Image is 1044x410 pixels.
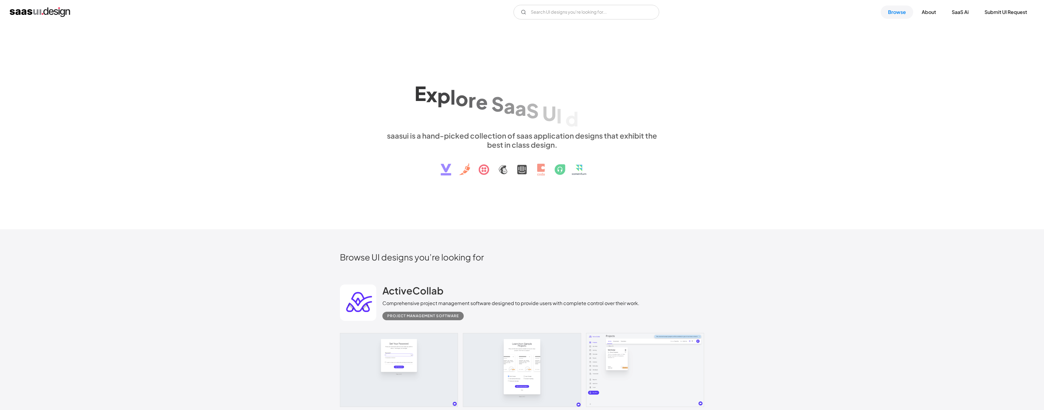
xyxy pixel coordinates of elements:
[526,99,539,122] div: S
[456,87,468,110] div: o
[437,84,450,107] div: p
[514,5,659,19] input: Search UI designs you're looking for...
[10,7,70,17] a: home
[382,131,662,149] div: saasui is a hand-picked collection of saas application designs that exhibit the best in class des...
[415,82,426,105] div: E
[914,5,943,19] a: About
[340,252,704,262] h2: Browse UI designs you’re looking for
[382,284,443,297] h2: ActiveCollab
[476,90,488,113] div: e
[881,5,913,19] a: Browse
[430,149,614,181] img: text, icon, saas logo
[944,5,976,19] a: SaaS Ai
[491,92,504,116] div: S
[450,85,456,109] div: l
[504,94,515,117] div: a
[514,5,659,19] form: Email Form
[426,82,437,106] div: x
[382,79,662,125] h1: Explore SaaS UI design patterns & interactions.
[542,101,556,125] div: U
[468,88,476,112] div: r
[387,312,459,320] div: Project Management Software
[515,96,526,120] div: a
[565,107,578,130] div: d
[977,5,1034,19] a: Submit UI Request
[382,284,443,300] a: ActiveCollab
[382,300,639,307] div: Comprehensive project management software designed to provide users with complete control over th...
[556,104,562,127] div: I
